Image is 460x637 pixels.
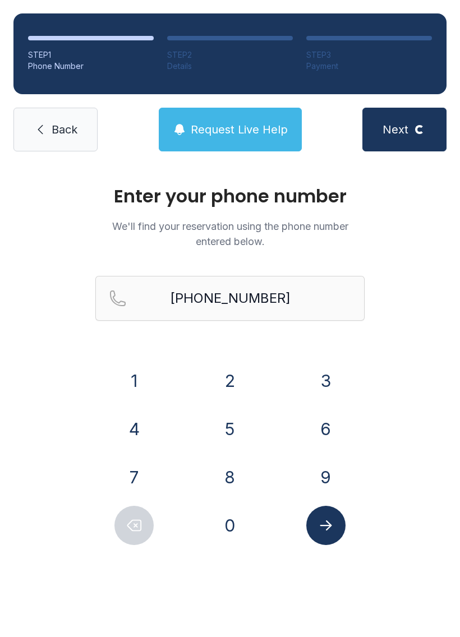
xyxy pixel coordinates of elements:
[210,409,250,449] button: 5
[167,61,293,72] div: Details
[383,122,408,137] span: Next
[306,506,346,545] button: Submit lookup form
[28,61,154,72] div: Phone Number
[114,409,154,449] button: 4
[191,122,288,137] span: Request Live Help
[306,361,346,400] button: 3
[114,506,154,545] button: Delete number
[114,458,154,497] button: 7
[167,49,293,61] div: STEP 2
[306,61,432,72] div: Payment
[306,409,346,449] button: 6
[52,122,77,137] span: Back
[210,361,250,400] button: 2
[210,458,250,497] button: 8
[306,49,432,61] div: STEP 3
[28,49,154,61] div: STEP 1
[114,361,154,400] button: 1
[95,219,365,249] p: We'll find your reservation using the phone number entered below.
[306,458,346,497] button: 9
[95,276,365,321] input: Reservation phone number
[210,506,250,545] button: 0
[95,187,365,205] h1: Enter your phone number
